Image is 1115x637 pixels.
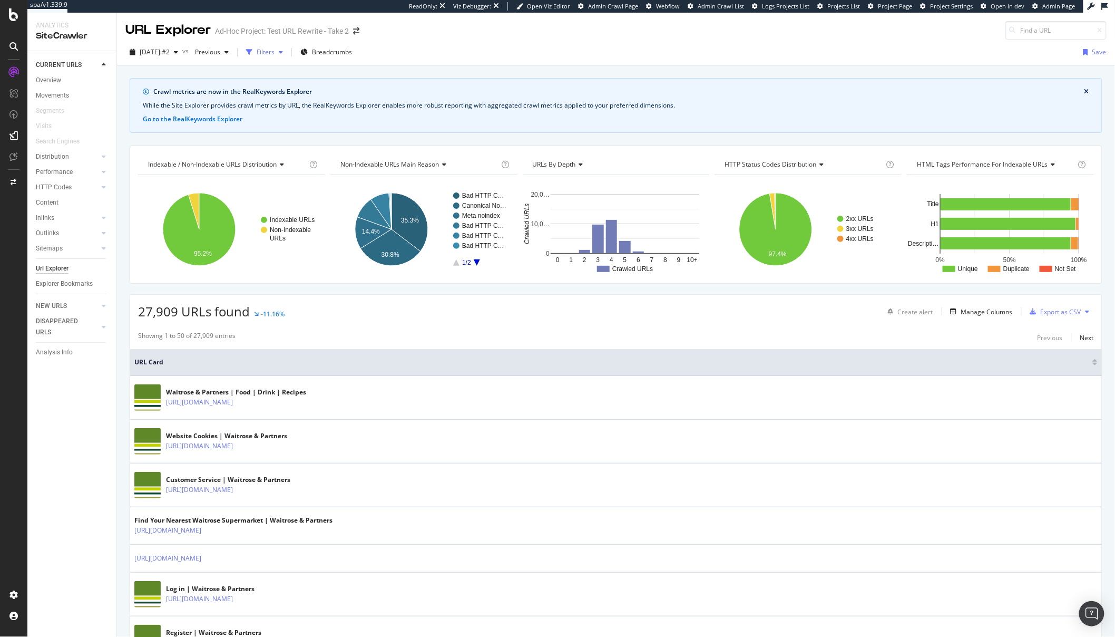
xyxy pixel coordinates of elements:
[257,47,275,56] div: Filters
[215,26,349,36] div: Ad-Hoc Project: Test URL Rewrite - Take 2
[523,184,708,275] svg: A chart.
[531,156,700,173] h4: URLs by Depth
[340,160,439,169] span: Non-Indexable URLs Main Reason
[134,472,161,498] img: main image
[1055,265,1077,273] text: Not Set
[36,213,99,224] a: Inlinks
[36,21,108,30] div: Analytics
[907,184,1092,275] svg: A chart.
[1038,333,1063,342] div: Previous
[931,2,973,10] span: Project Settings
[36,228,59,239] div: Outlinks
[138,184,324,275] svg: A chart.
[1033,2,1075,11] a: Admin Page
[36,197,109,208] a: Content
[140,47,170,56] span: 2025 Oct. 13th #2
[915,156,1076,173] h4: HTML Tags Performance for Indexable URLs
[981,2,1025,11] a: Open in dev
[148,160,277,169] span: Indexable / Non-Indexable URLs distribution
[138,303,250,320] span: 27,909 URLs found
[36,263,109,274] a: Url Explorer
[36,105,64,117] div: Segments
[698,2,744,10] span: Admin Crawl List
[242,44,287,61] button: Filters
[961,307,1013,316] div: Manage Columns
[36,197,58,208] div: Content
[884,303,933,320] button: Create alert
[878,2,913,10] span: Project Page
[846,225,874,233] text: 3xx URLs
[36,243,99,254] a: Sitemaps
[677,256,680,264] text: 9
[36,151,69,162] div: Distribution
[36,316,89,338] div: DISAPPEARED URLS
[36,347,73,358] div: Analysis Info
[1003,256,1016,264] text: 50%
[715,184,900,275] svg: A chart.
[663,256,667,264] text: 8
[650,256,653,264] text: 7
[846,235,874,243] text: 4xx URLs
[36,316,99,338] a: DISAPPEARED URLS
[931,220,940,228] text: H1
[462,192,504,199] text: Bad HTTP C…
[153,87,1084,96] div: Crawl metrics are now in the RealKeywords Explorer
[36,75,61,86] div: Overview
[462,212,500,219] text: Meta noindex
[36,243,63,254] div: Sitemaps
[868,2,913,11] a: Project Page
[898,307,933,316] div: Create alert
[36,167,73,178] div: Performance
[36,30,108,42] div: SiteCrawler
[401,217,419,224] text: 35.3%
[166,431,287,441] div: Website Cookies | Waitrose & Partners
[527,2,570,10] span: Open Viz Editor
[462,222,504,229] text: Bad HTTP C…
[946,305,1013,318] button: Manage Columns
[134,516,332,525] div: Find Your Nearest Waitrose Supermarket | Waitrose & Partners
[523,204,531,244] text: Crawled URLs
[583,256,586,264] text: 2
[166,441,233,451] a: [URL][DOMAIN_NAME]
[166,397,233,408] a: [URL][DOMAIN_NAME]
[656,2,680,10] span: Webflow
[612,265,653,273] text: Crawled URLs
[261,310,285,318] div: -11.16%
[516,2,570,11] a: Open Viz Editor
[191,44,233,61] button: Previous
[588,2,638,10] span: Admin Crawl Page
[1003,265,1030,273] text: Duplicate
[546,250,550,257] text: 0
[36,182,99,193] a: HTTP Codes
[1038,331,1063,344] button: Previous
[36,301,99,312] a: NEW URLS
[166,594,233,604] a: [URL][DOMAIN_NAME]
[409,2,437,11] div: ReadOnly:
[531,220,549,228] text: 10,0…
[908,240,940,247] text: Descripti…
[1041,307,1081,316] div: Export as CSV
[917,160,1048,169] span: HTML Tags Performance for Indexable URLs
[338,156,500,173] h4: Non-Indexable URLs Main Reason
[687,256,697,264] text: 10+
[143,114,242,124] button: Go to the RealKeywords Explorer
[462,259,471,266] text: 1/2
[846,215,874,223] text: 2xx URLs
[312,47,352,56] span: Breadcrumbs
[125,44,182,61] button: [DATE] #2
[36,228,99,239] a: Outlinks
[270,216,315,224] text: Indexable URLs
[134,525,201,536] a: [URL][DOMAIN_NAME]
[1082,85,1092,99] button: close banner
[533,160,576,169] span: URLs by Depth
[36,90,109,101] a: Movements
[569,256,573,264] text: 1
[36,105,75,117] a: Segments
[36,263,69,274] div: Url Explorer
[596,256,600,264] text: 3
[134,384,161,411] img: main image
[762,2,809,10] span: Logs Projects List
[36,167,99,178] a: Performance
[1071,256,1087,264] text: 100%
[1080,331,1094,344] button: Next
